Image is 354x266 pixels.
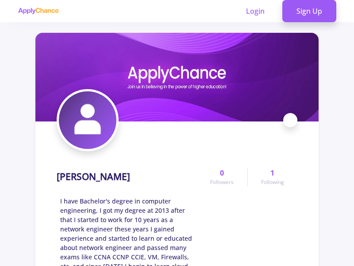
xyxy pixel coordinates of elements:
h1: [PERSON_NAME] [57,171,130,182]
img: Mustafa Safarabadicover image [35,33,319,121]
span: 1 [270,168,274,178]
span: Following [261,178,284,186]
a: 0Followers [197,168,247,186]
a: 1Following [247,168,297,186]
img: applychance logo text only [18,8,59,15]
span: Followers [210,178,234,186]
span: 0 [220,168,224,178]
img: Mustafa Safarabadiavatar [59,91,116,149]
